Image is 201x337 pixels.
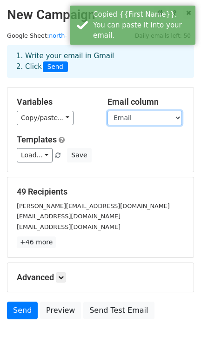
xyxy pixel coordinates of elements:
h5: Variables [17,97,94,107]
a: Send [7,302,38,319]
small: Google Sheet: [7,32,67,39]
a: Templates [17,135,57,144]
a: north- [49,32,67,39]
span: Send [43,61,68,73]
a: Send Test Email [83,302,154,319]
small: [EMAIL_ADDRESS][DOMAIN_NAME] [17,223,121,230]
small: [EMAIL_ADDRESS][DOMAIN_NAME] [17,213,121,220]
h5: Email column [107,97,184,107]
div: Copied {{First Name}}. You can paste it into your email. [93,9,192,41]
h2: New Campaign [7,7,194,23]
a: Copy/paste... [17,111,74,125]
iframe: Chat Widget [154,292,201,337]
small: [PERSON_NAME][EMAIL_ADDRESS][DOMAIN_NAME] [17,202,170,209]
a: +46 more [17,236,56,248]
h5: 49 Recipients [17,187,184,197]
h5: Advanced [17,272,184,283]
button: Save [67,148,91,162]
div: 1. Write your email in Gmail 2. Click [9,51,192,72]
a: Load... [17,148,53,162]
a: Preview [40,302,81,319]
